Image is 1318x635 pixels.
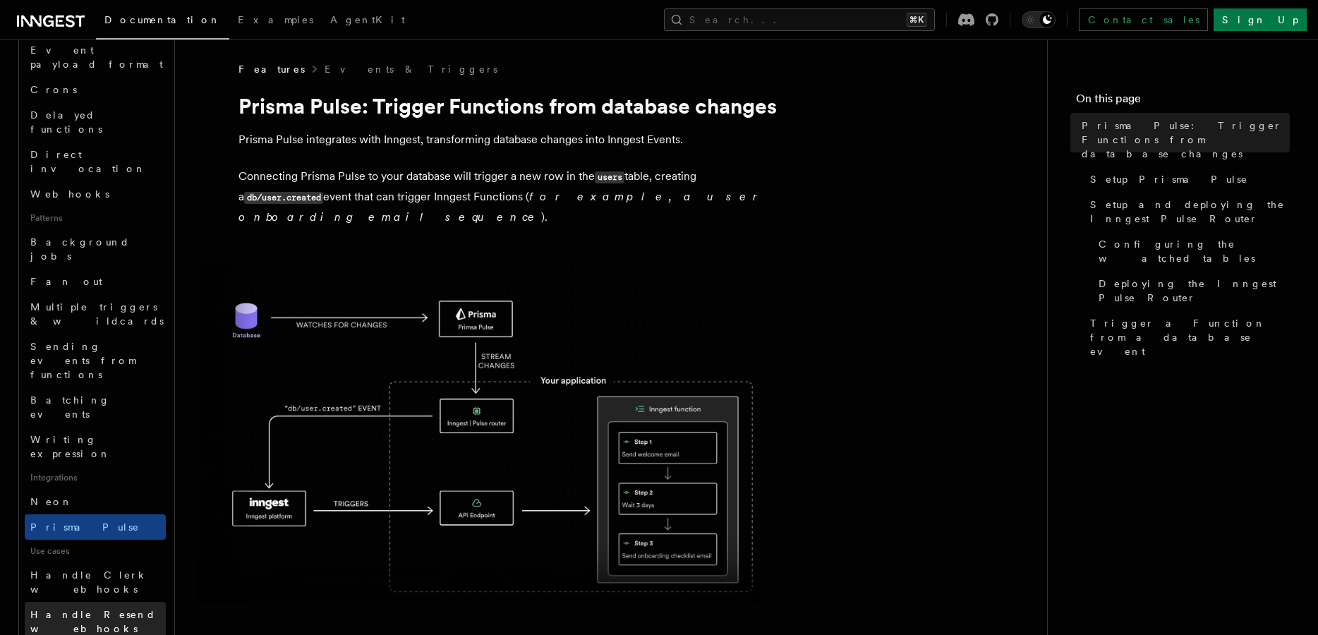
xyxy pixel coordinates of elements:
a: Delayed functions [25,102,166,142]
span: Prisma Pulse [30,521,140,533]
a: Setup Prisma Pulse [1084,167,1290,192]
a: Sign Up [1214,8,1307,31]
a: Documentation [96,4,229,40]
span: Handle Clerk webhooks [30,569,148,595]
a: AgentKit [322,4,413,38]
span: Setup and deploying the Inngest Pulse Router [1090,198,1290,226]
a: Prisma Pulse [25,514,166,540]
a: Setup and deploying the Inngest Pulse Router [1084,192,1290,231]
span: Webhooks [30,188,109,200]
p: Connecting Prisma Pulse to your database will trigger a new row in the table, creating a event th... [238,167,803,227]
a: Configuring the watched tables [1093,231,1290,271]
a: Direct invocation [25,142,166,181]
h1: Prisma Pulse: Trigger Functions from database changes [238,93,803,119]
span: Patterns [25,207,166,229]
span: AgentKit [330,14,405,25]
a: Background jobs [25,229,166,269]
span: Trigger a Function from a database event [1090,316,1290,358]
span: Fan out [30,276,102,287]
span: Event payload format [30,44,163,70]
span: Writing expression [30,434,111,459]
p: Prisma Pulse integrates with Inngest, transforming database changes into Inngest Events. [238,130,803,150]
a: Webhooks [25,181,166,207]
span: Multiple triggers & wildcards [30,301,164,327]
span: Sending events from functions [30,341,135,380]
a: Deploying the Inngest Pulse Router [1093,271,1290,310]
span: Direct invocation [30,149,146,174]
a: Events & Triggers [325,62,497,76]
a: Batching events [25,387,166,427]
code: db/user.created [244,192,323,204]
span: Examples [238,14,313,25]
span: Configuring the watched tables [1099,237,1290,265]
a: Handle Clerk webhooks [25,562,166,602]
span: Deploying the Inngest Pulse Router [1099,277,1290,305]
a: Multiple triggers & wildcards [25,294,166,334]
span: Integrations [25,466,166,489]
a: Fan out [25,269,166,294]
kbd: ⌘K [907,13,926,27]
span: Batching events [30,394,110,420]
button: Toggle dark mode [1022,11,1056,28]
span: Handle Resend webhooks [30,609,156,634]
a: Examples [229,4,322,38]
span: Use cases [25,540,166,562]
a: Trigger a Function from a database event [1084,310,1290,364]
span: Background jobs [30,236,130,262]
span: Documentation [104,14,221,25]
a: Sending events from functions [25,334,166,387]
span: Setup Prisma Pulse [1090,172,1248,186]
span: Prisma Pulse: Trigger Functions from database changes [1082,119,1290,161]
code: users [595,171,624,183]
a: Neon [25,489,166,514]
a: Prisma Pulse: Trigger Functions from database changes [1076,113,1290,167]
span: Crons [30,84,77,95]
a: Contact sales [1079,8,1208,31]
span: Delayed functions [30,109,102,135]
img: Prisma Pulse watches your database for changes and streams them to your Inngest Pulse Router. The... [198,264,762,602]
span: Features [238,62,305,76]
a: Event payload format [25,37,166,77]
button: Search...⌘K [664,8,935,31]
a: Crons [25,77,166,102]
h4: On this page [1076,90,1290,113]
span: Neon [30,496,73,507]
a: Writing expression [25,427,166,466]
